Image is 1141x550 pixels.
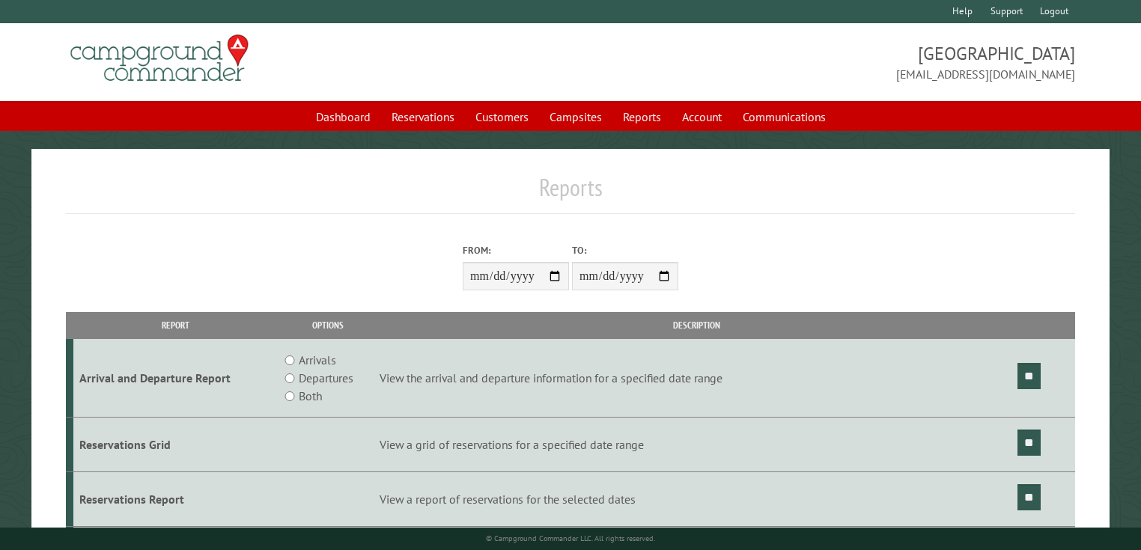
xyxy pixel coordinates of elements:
th: Report [73,312,279,338]
span: [GEOGRAPHIC_DATA] [EMAIL_ADDRESS][DOMAIN_NAME] [570,41,1075,83]
h1: Reports [66,173,1076,214]
small: © Campground Commander LLC. All rights reserved. [486,534,655,543]
td: View a grid of reservations for a specified date range [377,418,1015,472]
td: Arrival and Departure Report [73,339,279,418]
label: Arrivals [299,351,336,369]
a: Campsites [541,103,611,131]
th: Description [377,312,1015,338]
td: View a report of reservations for the selected dates [377,471,1015,526]
a: Reports [614,103,670,131]
th: Options [279,312,378,338]
a: Dashboard [307,103,380,131]
label: From: [463,243,569,257]
a: Reservations [383,103,463,131]
label: Both [299,387,322,405]
img: Campground Commander [66,29,253,88]
a: Communications [734,103,835,131]
label: Departures [299,369,353,387]
td: Reservations Grid [73,418,279,472]
a: Account [673,103,731,131]
td: View the arrival and departure information for a specified date range [377,339,1015,418]
label: To: [572,243,678,257]
a: Customers [466,103,538,131]
td: Reservations Report [73,471,279,526]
